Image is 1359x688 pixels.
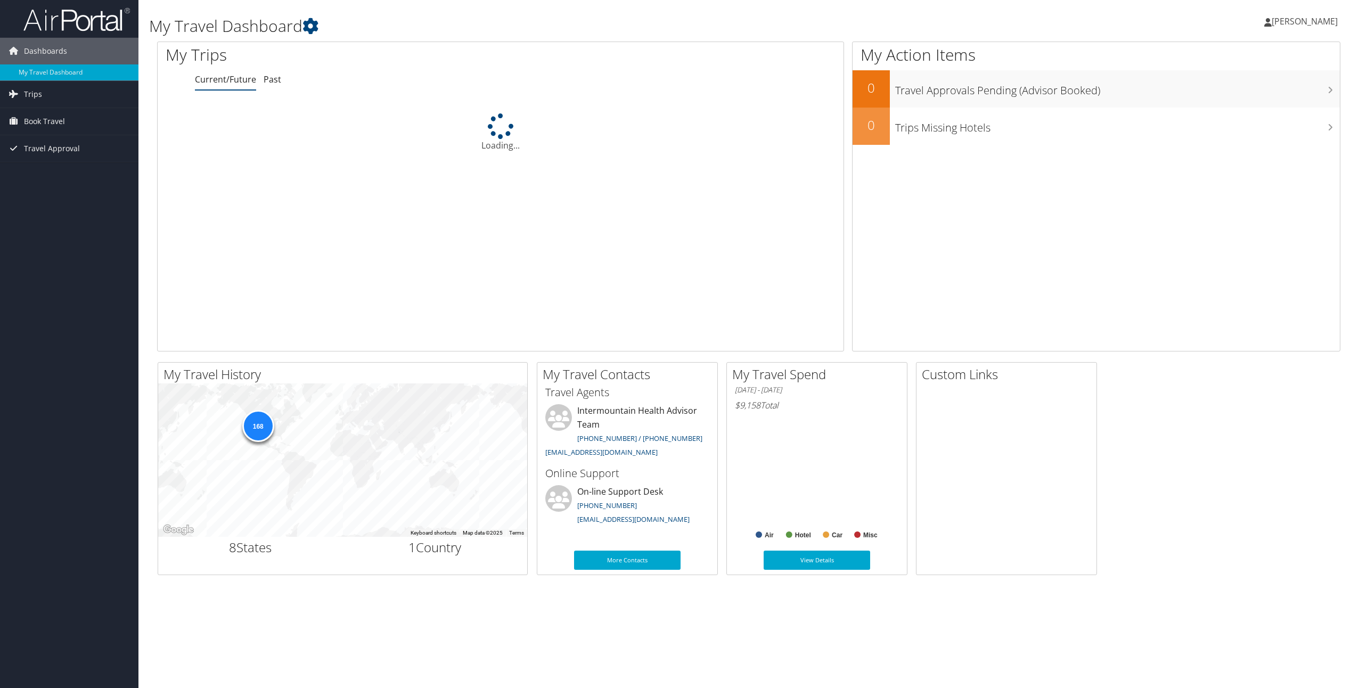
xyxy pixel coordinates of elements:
a: [EMAIL_ADDRESS][DOMAIN_NAME] [577,514,690,524]
h1: My Travel Dashboard [149,15,948,37]
span: Dashboards [24,38,67,64]
img: Google [161,523,196,537]
span: 8 [229,538,236,556]
h6: Total [735,399,899,411]
h2: My Travel Spend [732,365,907,383]
h2: 0 [853,79,890,97]
h2: 0 [853,116,890,134]
a: [PHONE_NUMBER] / [PHONE_NUMBER] [577,433,702,443]
h3: Online Support [545,466,709,481]
h3: Travel Approvals Pending (Advisor Booked) [895,78,1340,98]
span: Book Travel [24,108,65,135]
li: Intermountain Health Advisor Team [540,404,715,461]
div: Loading... [158,113,844,152]
h3: Trips Missing Hotels [895,115,1340,135]
span: [PERSON_NAME] [1272,15,1338,27]
h2: My Travel Contacts [543,365,717,383]
h3: Travel Agents [545,385,709,400]
h2: My Travel History [163,365,527,383]
span: 1 [408,538,416,556]
a: [EMAIL_ADDRESS][DOMAIN_NAME] [545,447,658,457]
text: Air [765,531,774,539]
a: 0Travel Approvals Pending (Advisor Booked) [853,70,1340,108]
a: Open this area in Google Maps (opens a new window) [161,523,196,537]
text: Car [832,531,842,539]
h2: Country [351,538,520,556]
a: More Contacts [574,551,681,570]
a: [PHONE_NUMBER] [577,501,637,510]
li: On-line Support Desk [540,485,715,529]
span: Travel Approval [24,135,80,162]
h1: My Trips [166,44,550,66]
button: Keyboard shortcuts [411,529,456,537]
text: Misc [863,531,878,539]
span: Trips [24,81,42,108]
div: 168 [242,410,274,442]
a: 0Trips Missing Hotels [853,108,1340,145]
a: View Details [764,551,870,570]
h1: My Action Items [853,44,1340,66]
span: Map data ©2025 [463,530,503,536]
a: Current/Future [195,73,256,85]
a: [PERSON_NAME] [1264,5,1348,37]
span: $9,158 [735,399,760,411]
text: Hotel [795,531,811,539]
a: Terms (opens in new tab) [509,530,524,536]
h2: States [166,538,335,556]
a: Past [264,73,281,85]
img: airportal-logo.png [23,7,130,32]
h6: [DATE] - [DATE] [735,385,899,395]
h2: Custom Links [922,365,1096,383]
